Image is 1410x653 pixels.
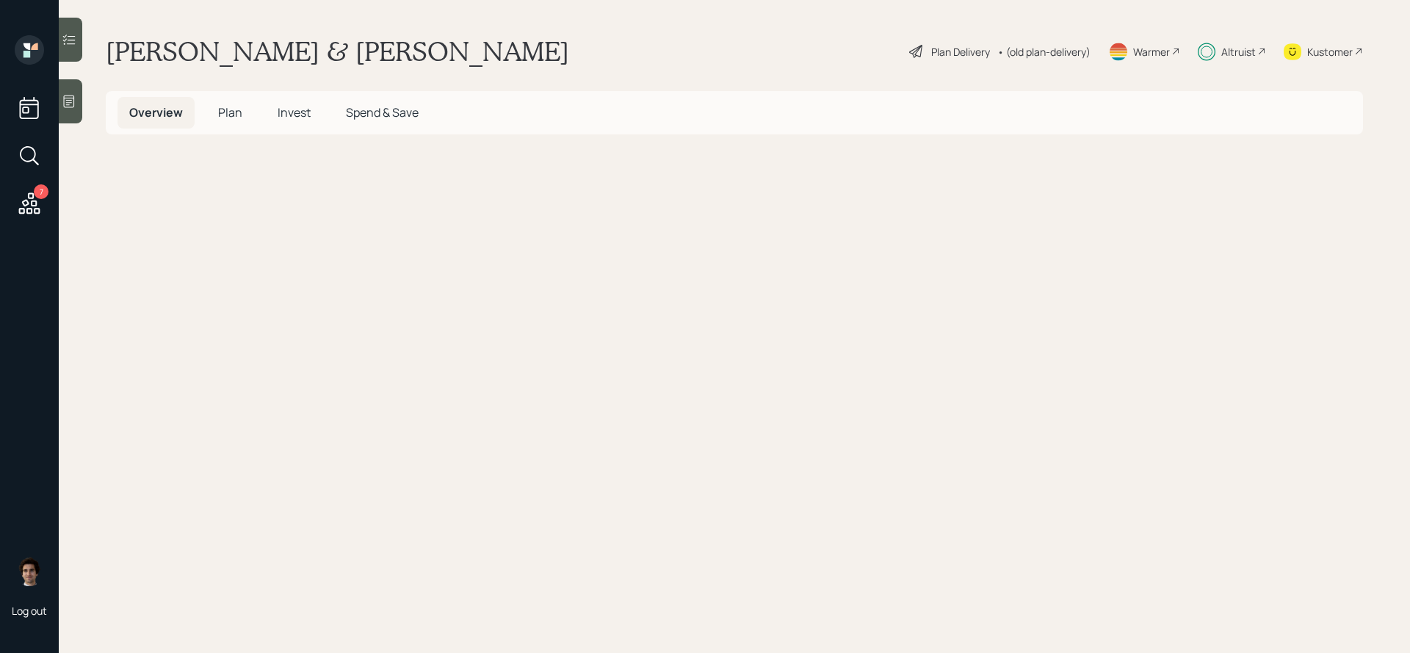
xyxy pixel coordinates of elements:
div: 7 [34,184,48,199]
div: • (old plan-delivery) [997,44,1091,59]
span: Plan [218,104,242,120]
div: Warmer [1133,44,1170,59]
span: Overview [129,104,183,120]
div: Altruist [1221,44,1256,59]
span: Invest [278,104,311,120]
div: Log out [12,604,47,618]
div: Plan Delivery [931,44,990,59]
h1: [PERSON_NAME] & [PERSON_NAME] [106,35,569,68]
img: harrison-schaefer-headshot-2.png [15,557,44,586]
span: Spend & Save [346,104,419,120]
div: Kustomer [1307,44,1353,59]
